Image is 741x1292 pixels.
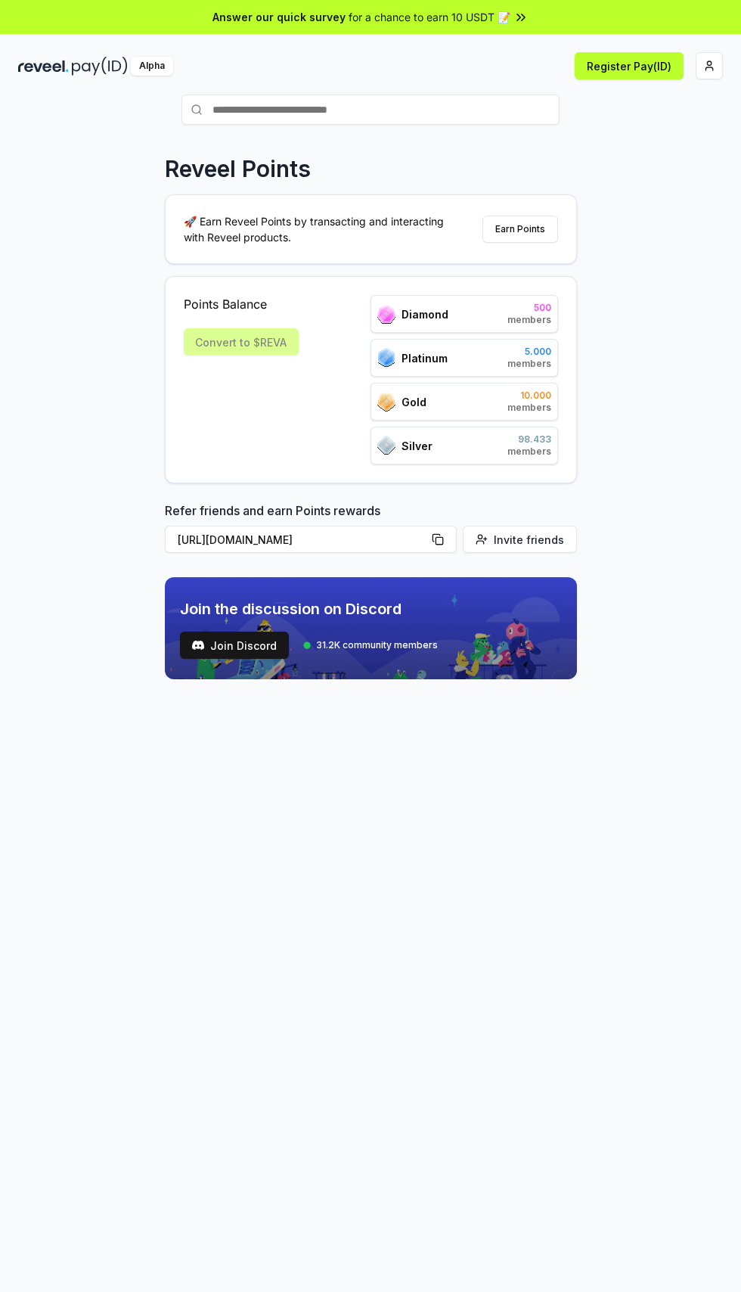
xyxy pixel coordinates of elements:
img: ranks_icon [377,348,395,368]
button: Invite friends [463,526,577,553]
button: Join Discord [180,632,289,659]
div: Alpha [131,57,173,76]
div: Refer friends and earn Points rewards [165,502,577,559]
span: members [507,358,551,370]
a: testJoin Discord [180,632,289,659]
span: Silver [402,438,433,454]
button: Register Pay(ID) [575,52,684,79]
span: 98.433 [507,433,551,446]
img: discord_banner [165,577,577,679]
img: ranks_icon [377,393,395,412]
span: 31.2K community members [316,639,438,651]
span: Points Balance [184,295,299,313]
span: 500 [507,302,551,314]
img: test [192,639,204,651]
span: Answer our quick survey [212,9,346,25]
span: Invite friends [494,532,564,548]
span: 5.000 [507,346,551,358]
p: Reveel Points [165,155,311,182]
img: pay_id [72,57,128,76]
button: Earn Points [482,216,558,243]
img: reveel_dark [18,57,69,76]
span: Join Discord [210,638,277,654]
span: Diamond [402,306,448,322]
span: members [507,314,551,326]
img: ranks_icon [377,436,395,455]
span: Join the discussion on Discord [180,598,438,620]
span: Gold [402,394,426,410]
button: [URL][DOMAIN_NAME] [165,526,457,553]
span: Platinum [402,350,448,366]
span: members [507,402,551,414]
span: members [507,446,551,458]
p: 🚀 Earn Reveel Points by transacting and interacting with Reveel products. [184,213,456,245]
span: for a chance to earn 10 USDT 📝 [349,9,510,25]
span: 10.000 [507,390,551,402]
img: ranks_icon [377,305,395,324]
